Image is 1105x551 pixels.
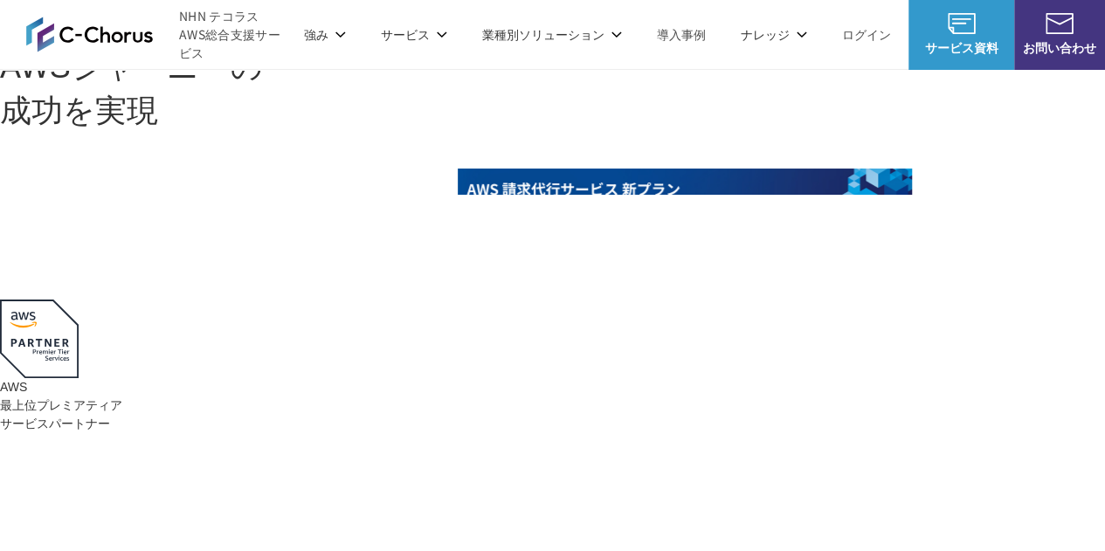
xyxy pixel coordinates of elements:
[1014,38,1105,57] span: お問い合わせ
[1046,13,1074,34] img: お問い合わせ
[304,25,346,44] p: 強み
[26,17,153,52] img: AWS総合支援サービス C-Chorus
[179,7,287,62] span: NHN テコラス AWS総合支援サービス
[741,25,807,44] p: ナレッジ
[908,38,1014,57] span: サービス資料
[482,25,622,44] p: 業種別ソリューション
[458,169,912,291] img: AWS請求代行サービス 統合管理プラン
[26,7,287,62] a: AWS総合支援サービス C-Chorus NHN テコラスAWS総合支援サービス
[657,25,706,44] a: 導入事例
[381,25,447,44] p: サービス
[842,25,891,44] a: ログイン
[948,13,976,34] img: AWS総合支援サービス C-Chorus サービス資料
